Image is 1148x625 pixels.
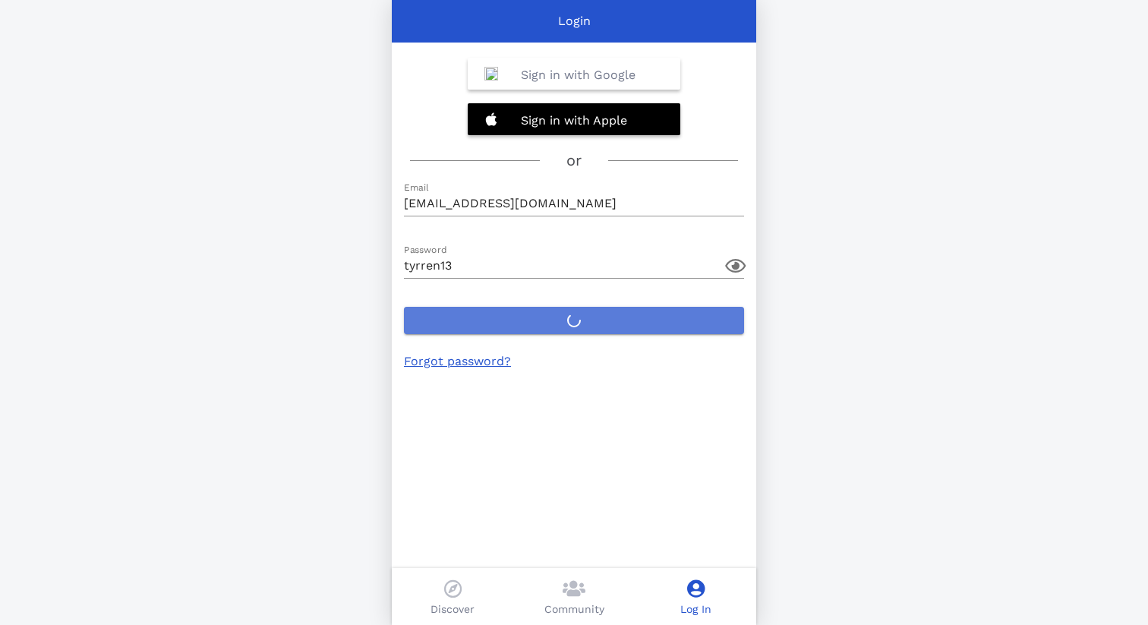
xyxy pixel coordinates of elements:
[484,112,498,126] img: 20201228132320%21Apple_logo_white.svg
[558,12,591,30] p: Login
[566,149,582,172] h3: or
[430,601,475,617] p: Discover
[544,601,604,617] p: Community
[484,67,498,80] img: Google_%22G%22_Logo.svg
[404,354,511,368] a: Forgot password?
[680,601,711,617] p: Log In
[521,68,635,82] b: Sign in with Google
[521,113,627,128] b: Sign in with Apple
[725,257,746,275] button: append icon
